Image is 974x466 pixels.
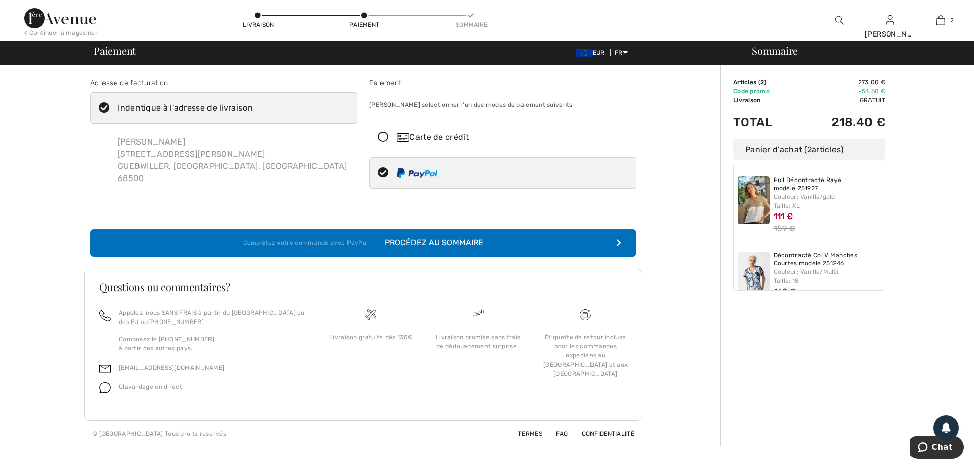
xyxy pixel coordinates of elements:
[119,335,305,353] p: Composez le [PHONE_NUMBER] à partir des autres pays.
[760,79,764,86] span: 2
[110,128,355,193] div: [PERSON_NAME] [STREET_ADDRESS][PERSON_NAME] GUEBWILLER, [GEOGRAPHIC_DATA], [GEOGRAPHIC_DATA] 68500
[950,16,954,25] span: 2
[540,333,631,378] div: Étiquette de retour incluse pour les commandes expédiées au [GEOGRAPHIC_DATA] et aux [GEOGRAPHIC_...
[738,252,770,299] img: Décontracté Col V Manches Courtes modèle 251246
[99,282,627,292] h3: Questions ou commentaires?
[92,429,226,438] div: © [GEOGRAPHIC_DATA] Tous droits reservés
[615,49,628,56] span: FR
[99,382,111,393] img: chat
[835,14,844,26] img: recherche
[774,192,881,210] div: Couleur: Vanilla/gold Taille: XL
[365,309,376,320] img: Livraison gratuite dès 130&#8364;
[733,139,885,160] div: Panier d'achat ( articles)
[325,333,416,342] div: Livraison gratuite dès 130€
[886,15,894,25] a: Se connecter
[774,224,796,233] s: 159 €
[738,176,770,224] img: Pull Décontracté Rayé modèle 251927
[733,105,797,139] td: Total
[369,78,636,88] div: Paiement
[580,309,591,320] img: Livraison gratuite dès 130&#8364;
[243,238,377,247] div: Complétez votre commande avec PayPal
[369,92,636,118] div: [PERSON_NAME] sélectionner l'un des modes de paiement suivants
[433,333,524,351] div: Livraison promise sans frais de dédouanement surprise !
[397,131,629,144] div: Carte de crédit
[119,364,224,371] a: [EMAIL_ADDRESS][DOMAIN_NAME]
[397,168,437,178] img: PayPal
[733,78,797,87] td: Articles ( )
[936,14,945,26] img: Mon panier
[807,145,812,154] span: 2
[456,20,486,29] div: Sommaire
[576,49,593,57] img: Euro
[570,430,635,437] a: Confidentialité
[733,87,797,96] td: Code promo
[910,436,964,461] iframe: Ouvre un widget dans lequel vous pouvez chatter avec l’un de nos agents
[119,308,305,327] p: Appelez-nous SANS FRAIS à partir du [GEOGRAPHIC_DATA] ou des EU au
[99,310,111,321] img: call
[376,237,483,249] div: Procédez au sommaire
[24,8,96,28] img: 1ère Avenue
[94,46,136,56] span: Paiement
[148,318,204,326] a: [PHONE_NUMBER]
[544,430,568,437] a: FAQ
[797,105,885,139] td: 218.40 €
[119,383,182,390] span: Clavardage en direct
[865,29,915,40] div: [PERSON_NAME]
[774,176,881,192] a: Pull Décontracté Rayé modèle 251927
[886,14,894,26] img: Mes infos
[90,229,636,257] button: Complétez votre commande avec PayPal Procédez au sommaire
[774,211,793,221] span: 111 €
[118,102,253,114] div: Indentique à l'adresse de livraison
[733,96,797,105] td: Livraison
[349,20,379,29] div: Paiement
[576,49,609,56] span: EUR
[242,20,273,29] div: Livraison
[916,14,965,26] a: 2
[740,46,968,56] div: Sommaire
[797,87,885,96] td: -54.60 €
[506,430,542,437] a: Termes
[473,309,484,320] img: Livraison promise sans frais de dédouanement surprise&nbsp;!
[774,286,796,296] span: 162 €
[797,78,885,87] td: 273.00 €
[90,78,357,88] div: Adresse de facturation
[774,252,881,267] a: Décontracté Col V Manches Courtes modèle 251246
[797,96,885,105] td: Gratuit
[99,363,111,374] img: email
[24,28,98,38] div: < Continuer à magasiner
[397,133,409,142] img: Carte de crédit
[774,267,881,285] div: Couleur: Vanille/Multi Taille: 18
